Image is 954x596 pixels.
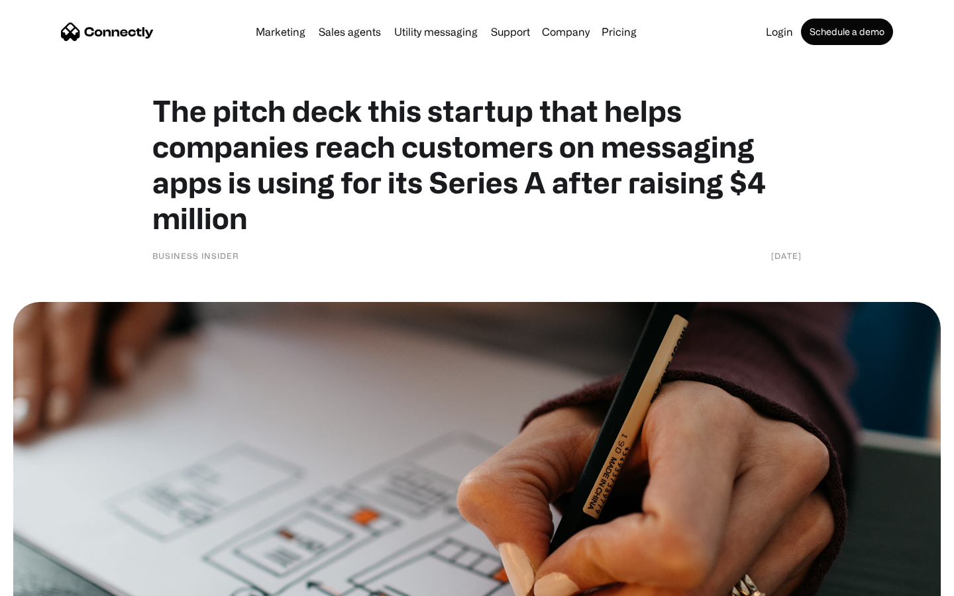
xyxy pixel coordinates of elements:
[761,26,798,37] a: Login
[389,26,483,37] a: Utility messaging
[538,23,594,41] div: Company
[61,22,154,42] a: home
[152,93,802,236] h1: The pitch deck this startup that helps companies reach customers on messaging apps is using for i...
[596,26,642,37] a: Pricing
[152,249,239,262] div: Business Insider
[26,573,79,591] ul: Language list
[542,23,590,41] div: Company
[801,19,893,45] a: Schedule a demo
[13,573,79,591] aside: Language selected: English
[486,26,535,37] a: Support
[771,249,802,262] div: [DATE]
[313,26,386,37] a: Sales agents
[250,26,311,37] a: Marketing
